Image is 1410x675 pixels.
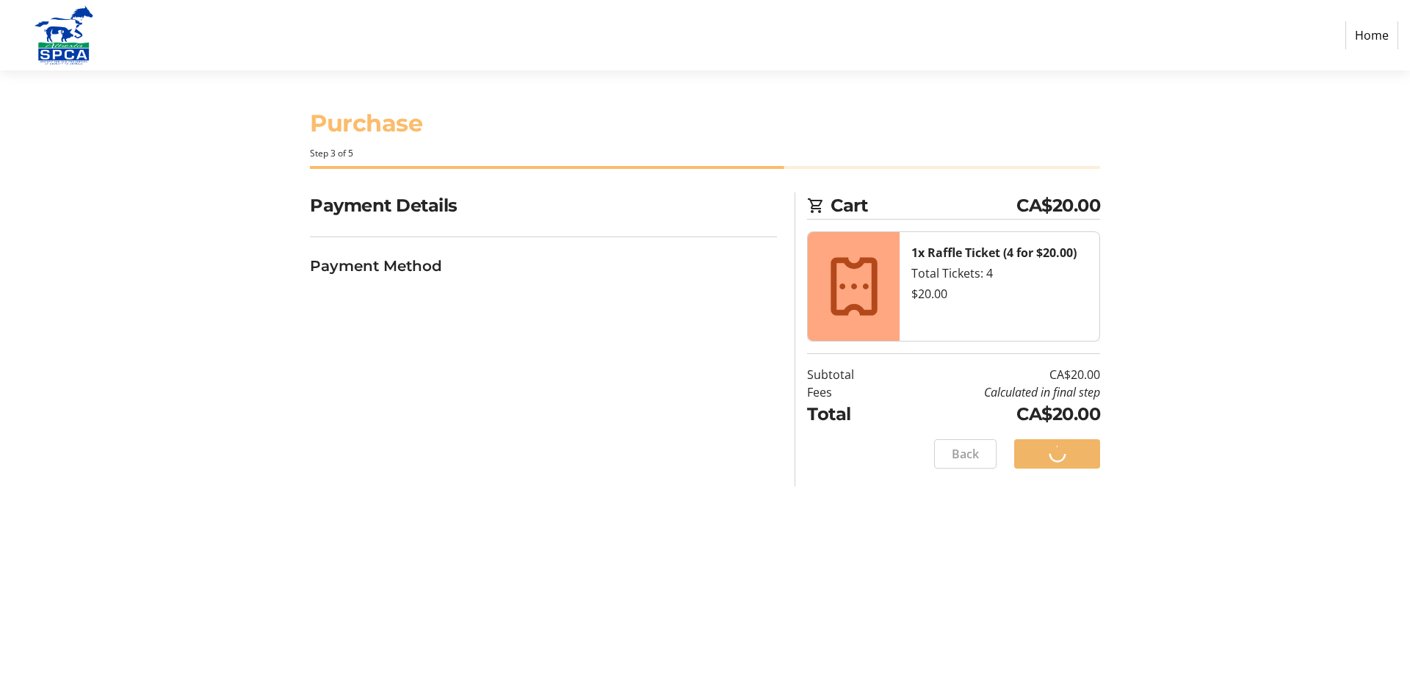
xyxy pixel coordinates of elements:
[310,255,777,277] h3: Payment Method
[310,106,1100,141] h1: Purchase
[1016,192,1100,219] span: CA$20.00
[310,192,777,219] h2: Payment Details
[911,245,1077,261] strong: 1x Raffle Ticket (4 for $20.00)
[892,401,1100,427] td: CA$20.00
[12,6,116,65] img: Alberta SPCA's Logo
[892,383,1100,401] td: Calculated in final step
[911,285,1088,303] div: $20.00
[892,366,1100,383] td: CA$20.00
[1345,21,1398,49] a: Home
[807,366,892,383] td: Subtotal
[310,147,1100,160] div: Step 3 of 5
[807,383,892,401] td: Fees
[807,401,892,427] td: Total
[911,264,1088,282] div: Total Tickets: 4
[831,192,1016,219] span: Cart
